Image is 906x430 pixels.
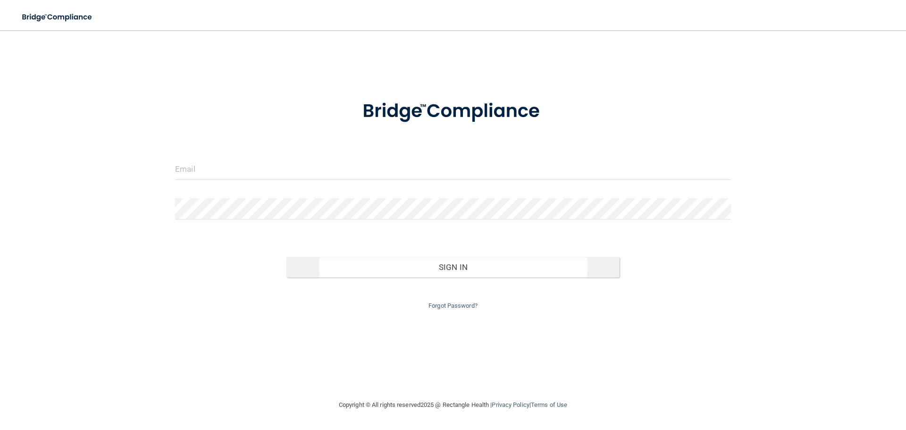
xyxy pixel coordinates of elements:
[281,390,625,420] div: Copyright © All rights reserved 2025 @ Rectangle Health | |
[286,257,620,278] button: Sign In
[428,302,478,309] a: Forgot Password?
[531,401,567,408] a: Terms of Use
[492,401,529,408] a: Privacy Policy
[14,8,101,27] img: bridge_compliance_login_screen.278c3ca4.svg
[343,87,563,136] img: bridge_compliance_login_screen.278c3ca4.svg
[175,159,731,180] input: Email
